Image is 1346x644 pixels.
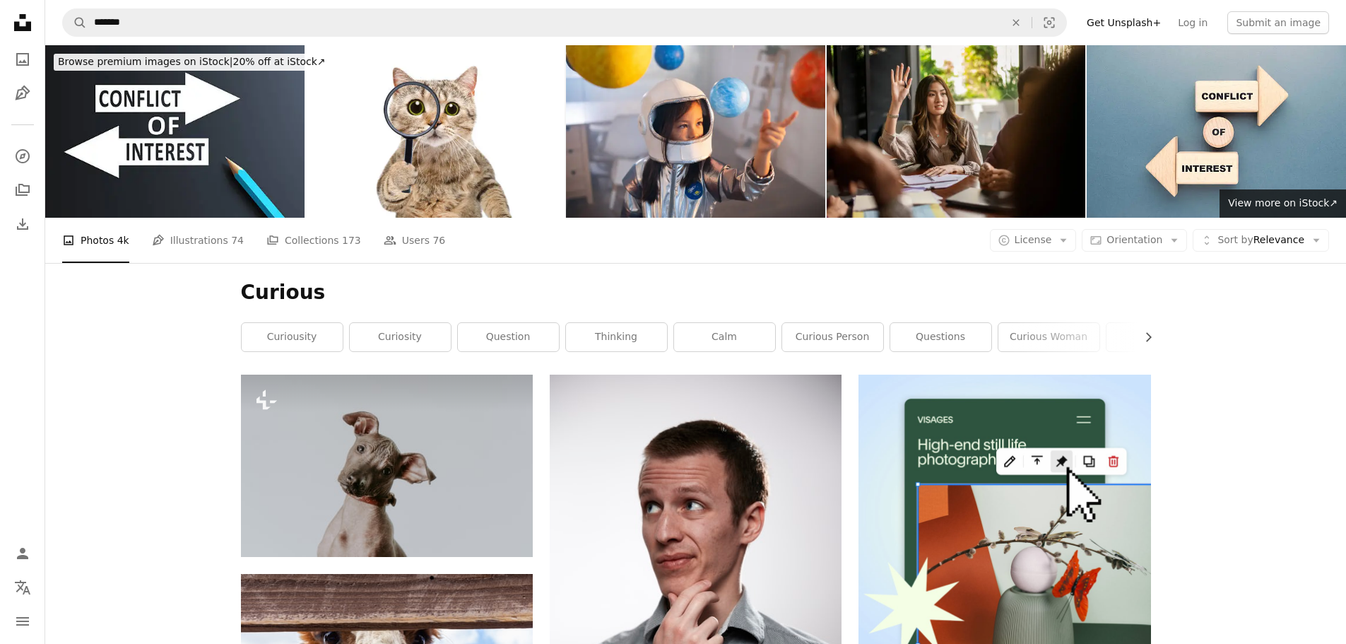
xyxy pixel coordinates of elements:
a: Home — Unsplash [8,8,37,40]
a: View more on iStock↗ [1220,189,1346,218]
button: Visual search [1032,9,1066,36]
a: Download History [8,210,37,238]
img: Portrait of a funny curious cat scottish straight looking through a magnifying glass isolated on ... [306,45,565,218]
button: Submit an image [1227,11,1329,34]
button: Sort byRelevance [1193,229,1329,252]
button: License [990,229,1077,252]
a: man in gray button up shirt [550,587,842,600]
a: calm [674,323,775,351]
span: 76 [432,233,445,248]
button: scroll list to the right [1135,323,1151,351]
span: License [1015,234,1052,245]
a: Log in [1169,11,1216,34]
img: a hairless dog looking at the camera [241,375,533,557]
a: question [458,323,559,351]
span: View more on iStock ↗ [1228,197,1338,209]
a: Illustrations [8,79,37,107]
a: questions [890,323,991,351]
a: curiosity [350,323,451,351]
span: 173 [342,233,361,248]
img: Concept of conflict of interest [1087,45,1346,218]
a: curiousity [242,323,343,351]
span: 20% off at iStock ↗ [58,56,326,67]
a: Photos [8,45,37,74]
span: Browse premium images on iStock | [58,56,232,67]
button: Orientation [1082,229,1187,252]
button: Language [8,573,37,602]
button: Search Unsplash [63,9,87,36]
a: Collections [8,176,37,204]
a: a hairless dog looking at the camera [241,459,533,472]
form: Find visuals sitewide [62,8,1067,37]
a: thinking [566,323,667,351]
a: Illustrations 74 [152,218,244,263]
a: curious person [782,323,883,351]
a: Explore [8,142,37,170]
a: Get Unsplash+ [1078,11,1169,34]
img: Girl in a space suit playing at home, exploring and learning about planets, imagining space travel. [566,45,825,218]
img: Business lady asking a question during a discussion [827,45,1086,218]
a: curious woman [998,323,1099,351]
span: Relevance [1217,233,1304,247]
span: Sort by [1217,234,1253,245]
button: Clear [1000,9,1032,36]
button: Menu [8,607,37,636]
span: Orientation [1106,234,1162,245]
h1: Curious [241,280,1151,305]
a: Log in / Sign up [8,539,37,568]
img: Conflict Of Interest [45,45,305,218]
a: Users 76 [384,218,446,263]
span: 74 [231,233,244,248]
a: explore [1106,323,1208,351]
a: Browse premium images on iStock|20% off at iStock↗ [45,45,338,79]
a: Collections 173 [266,218,361,263]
